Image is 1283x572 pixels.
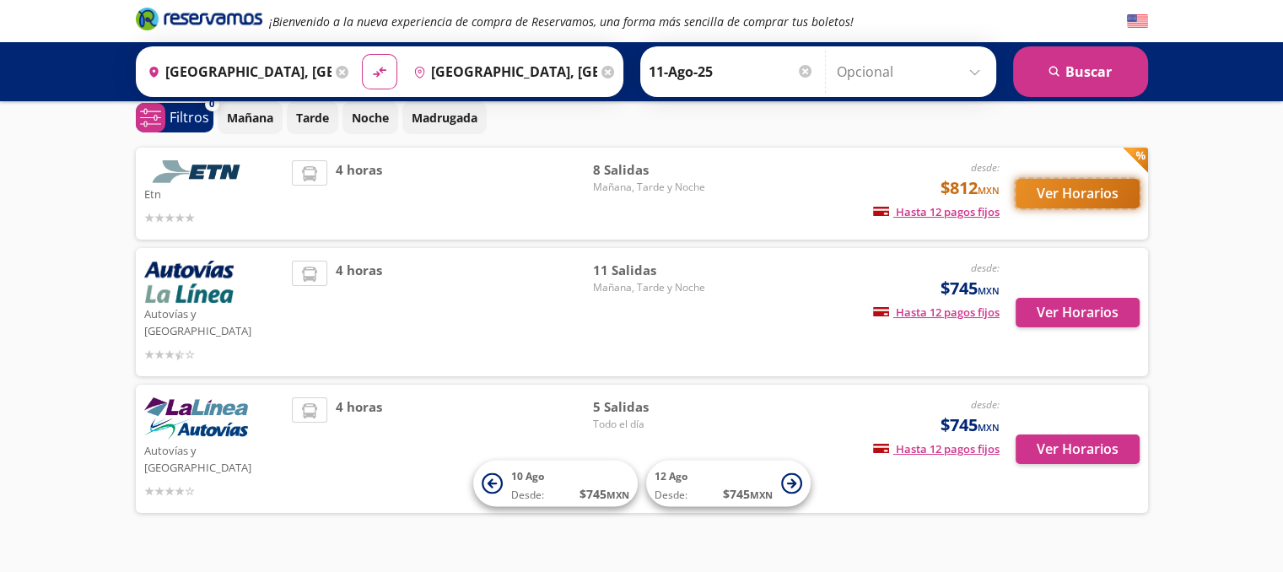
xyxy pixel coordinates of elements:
img: Autovías y La Línea [144,261,234,303]
span: $ 745 [580,485,629,503]
small: MXN [978,184,1000,197]
small: MXN [978,284,1000,297]
span: Hasta 12 pagos fijos [873,305,1000,320]
p: Madrugada [412,109,477,127]
button: 12 AgoDesde:$745MXN [646,461,811,507]
span: $745 [941,276,1000,301]
span: Todo el día [593,417,711,432]
button: English [1127,11,1148,32]
button: Noche [342,101,398,134]
em: ¡Bienvenido a la nueva experiencia de compra de Reservamos, una forma más sencilla de comprar tus... [269,13,854,30]
input: Buscar Destino [407,51,597,93]
span: 5 Salidas [593,397,711,417]
span: 12 Ago [655,469,687,483]
em: desde: [971,261,1000,275]
small: MXN [606,488,629,501]
p: Autovías y [GEOGRAPHIC_DATA] [144,303,284,339]
span: 4 horas [336,261,382,364]
span: 0 [209,97,214,111]
em: desde: [971,397,1000,412]
p: Autovías y [GEOGRAPHIC_DATA] [144,440,284,476]
small: MXN [978,421,1000,434]
button: Mañana [218,101,283,134]
em: desde: [971,160,1000,175]
input: Opcional [837,51,988,93]
p: Filtros [170,107,209,127]
p: Mañana [227,109,273,127]
span: Mañana, Tarde y Noche [593,180,711,195]
span: 10 Ago [511,469,544,483]
p: Noche [352,109,389,127]
button: Tarde [287,101,338,134]
button: Ver Horarios [1016,179,1140,208]
img: Autovías y La Línea [144,397,248,440]
button: Ver Horarios [1016,434,1140,464]
i: Brand Logo [136,6,262,31]
button: Ver Horarios [1016,298,1140,327]
button: Madrugada [402,101,487,134]
span: $812 [941,175,1000,201]
input: Elegir Fecha [649,51,814,93]
a: Brand Logo [136,6,262,36]
span: $745 [941,413,1000,438]
button: 0Filtros [136,103,213,132]
p: Tarde [296,109,329,127]
span: 4 horas [336,160,382,227]
p: Etn [144,183,284,203]
span: Hasta 12 pagos fijos [873,441,1000,456]
button: Buscar [1013,46,1148,97]
span: 8 Salidas [593,160,711,180]
small: MXN [750,488,773,501]
span: 4 horas [336,397,382,500]
span: 11 Salidas [593,261,711,280]
span: Hasta 12 pagos fijos [873,204,1000,219]
span: Desde: [511,488,544,503]
img: Etn [144,160,254,183]
span: Mañana, Tarde y Noche [593,280,711,295]
input: Buscar Origen [141,51,332,93]
span: $ 745 [723,485,773,503]
span: Desde: [655,488,687,503]
button: 10 AgoDesde:$745MXN [473,461,638,507]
